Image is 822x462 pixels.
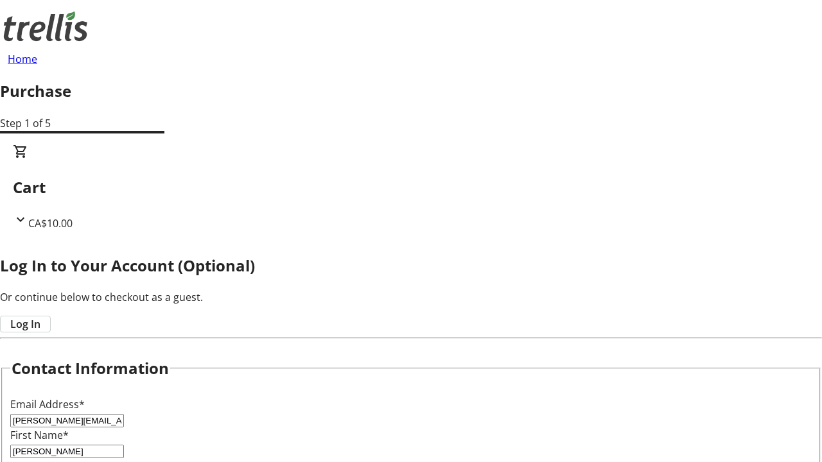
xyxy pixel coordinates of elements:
label: First Name* [10,428,69,442]
h2: Contact Information [12,357,169,380]
span: Log In [10,316,40,332]
h2: Cart [13,176,809,199]
div: CartCA$10.00 [13,144,809,231]
label: Email Address* [10,397,85,411]
span: CA$10.00 [28,216,73,230]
